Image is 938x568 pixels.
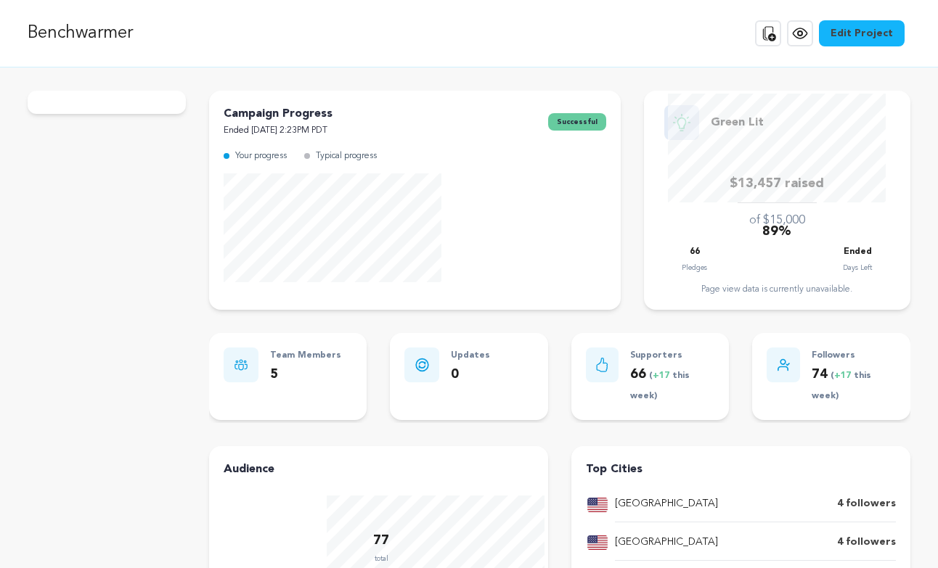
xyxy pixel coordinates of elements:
p: [GEOGRAPHIC_DATA] [615,534,718,551]
p: [GEOGRAPHIC_DATA] [615,495,718,513]
p: Pledges [682,260,707,275]
span: ( this week) [812,371,871,401]
p: 77 [373,530,389,551]
a: Edit Project [819,20,905,46]
p: Team Members [270,347,341,364]
span: successful [548,113,606,131]
h4: Audience [224,461,534,478]
span: ( this week) [630,371,690,401]
p: 4 followers [837,495,896,513]
p: Your progress [235,148,287,165]
p: total [373,551,389,566]
p: Days Left [843,260,872,275]
h4: Top Cities [586,461,896,478]
p: 66 [630,364,714,406]
p: Updates [451,347,490,364]
p: Ended [DATE] 2:23PM PDT [224,123,333,139]
p: Campaign Progress [224,105,333,123]
p: Supporters [630,347,714,364]
span: +17 [834,371,854,380]
p: Followers [812,347,896,364]
span: +17 [653,371,672,380]
p: 4 followers [837,534,896,551]
p: Benchwarmer [28,20,133,46]
p: 66 [690,244,700,260]
p: of $15,000 [749,212,805,229]
p: 74 [812,364,896,406]
p: 89% [762,221,791,242]
p: 0 [451,364,490,385]
p: Ended [844,244,872,260]
p: Typical progress [316,148,377,165]
p: 5 [270,364,341,385]
div: Page view data is currently unavailable. [658,284,896,295]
